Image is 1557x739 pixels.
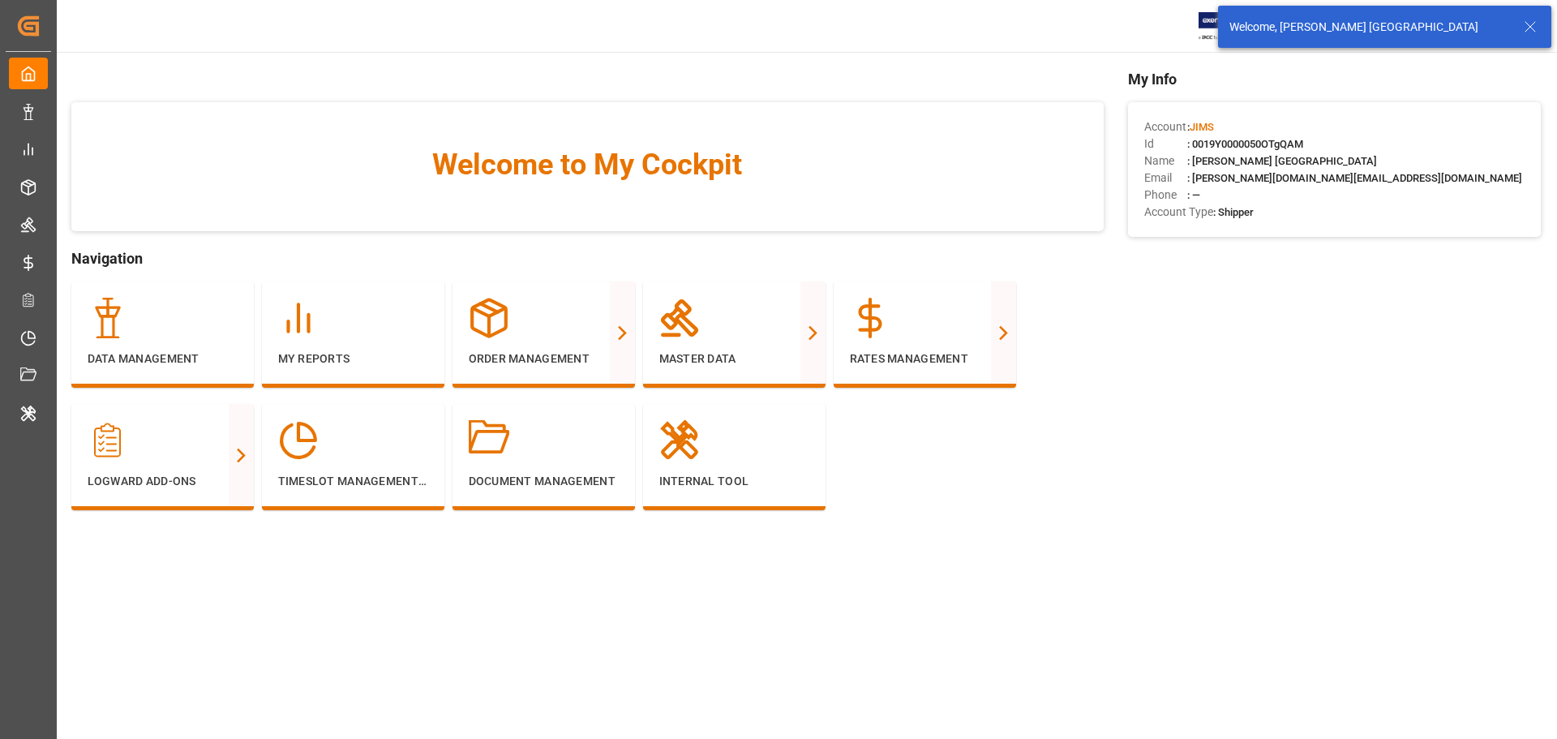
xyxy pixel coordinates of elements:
[1187,155,1377,167] span: : [PERSON_NAME] [GEOGRAPHIC_DATA]
[1229,19,1508,36] div: Welcome, [PERSON_NAME] [GEOGRAPHIC_DATA]
[88,473,238,490] p: Logward Add-ons
[1187,138,1303,150] span: : 0019Y0000050OTgQAM
[1144,170,1187,187] span: Email
[659,473,809,490] p: Internal Tool
[1187,121,1214,133] span: :
[104,143,1071,187] span: Welcome to My Cockpit
[469,350,619,367] p: Order Management
[1144,118,1187,135] span: Account
[71,247,1104,269] span: Navigation
[1187,189,1200,201] span: : —
[88,350,238,367] p: Data Management
[659,350,809,367] p: Master Data
[1144,187,1187,204] span: Phone
[278,473,428,490] p: Timeslot Management V2
[1190,121,1214,133] span: JIMS
[1213,206,1254,218] span: : Shipper
[1199,12,1255,41] img: Exertis%20JAM%20-%20Email%20Logo.jpg_1722504956.jpg
[1144,135,1187,153] span: Id
[850,350,1000,367] p: Rates Management
[278,350,428,367] p: My Reports
[1187,172,1522,184] span: : [PERSON_NAME][DOMAIN_NAME][EMAIL_ADDRESS][DOMAIN_NAME]
[1144,153,1187,170] span: Name
[1144,204,1213,221] span: Account Type
[469,473,619,490] p: Document Management
[1128,68,1541,90] span: My Info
